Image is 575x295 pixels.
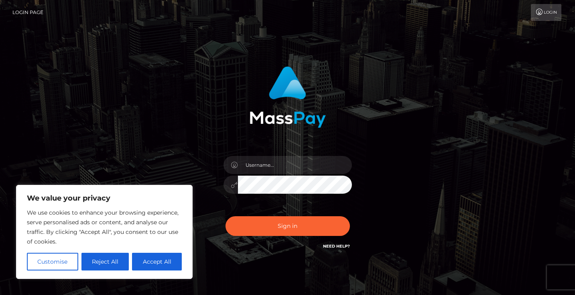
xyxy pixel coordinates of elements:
a: Need Help? [323,244,350,249]
a: Login Page [12,4,43,21]
p: We value your privacy [27,193,182,203]
button: Sign in [226,216,350,236]
button: Accept All [132,253,182,270]
button: Customise [27,253,78,270]
button: Reject All [81,253,129,270]
div: We value your privacy [16,185,193,279]
p: We use cookies to enhance your browsing experience, serve personalised ads or content, and analys... [27,208,182,246]
input: Username... [238,156,352,174]
a: Login [531,4,561,21]
img: MassPay Login [250,66,326,128]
